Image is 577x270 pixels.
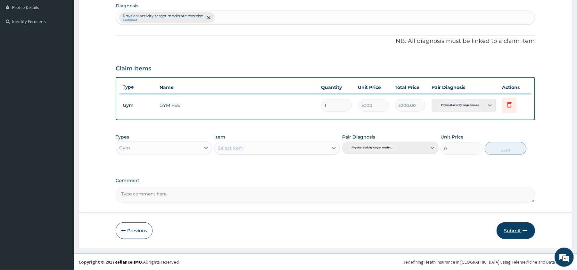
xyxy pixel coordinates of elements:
[114,259,142,265] a: RelianceHMO
[116,37,535,45] p: NB: All diagnosis must be linked to a claim item
[116,222,152,239] button: Previous
[214,134,225,140] label: Item
[78,259,143,265] strong: Copyright © 2017 .
[156,99,318,112] td: GYM FEE
[342,134,375,140] label: Pair Diagnosis
[116,178,535,183] label: Comment
[116,3,138,9] label: Diagnosis
[116,65,151,72] h3: Claim Items
[119,145,130,151] div: Gym
[485,142,527,155] button: Add
[3,175,122,197] textarea: Type your message and hit 'Enter'
[105,3,120,19] div: Minimize live chat window
[441,134,464,140] label: Unit Price
[392,81,429,94] th: Total Price
[499,81,531,94] th: Actions
[12,32,26,48] img: d_794563401_company_1708531726252_794563401
[120,81,156,93] th: Type
[74,254,577,270] footer: All rights reserved.
[318,81,355,94] th: Quantity
[355,81,392,94] th: Unit Price
[218,145,243,151] div: Select Item
[120,99,156,111] td: Gym
[116,134,129,140] label: Types
[33,36,108,44] div: Chat with us now
[37,81,88,145] span: We're online!
[403,259,572,265] div: Redefining Heath Insurance in [GEOGRAPHIC_DATA] using Telemedicine and Data Science!
[497,222,535,239] button: Submit
[156,81,318,94] th: Name
[429,81,499,94] th: Pair Diagnosis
